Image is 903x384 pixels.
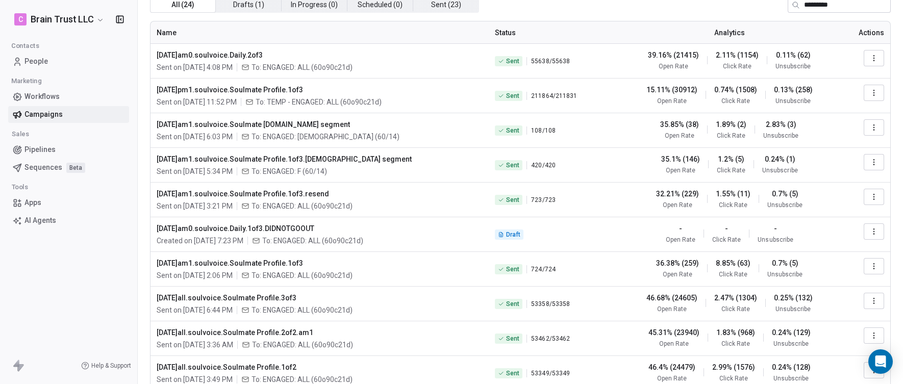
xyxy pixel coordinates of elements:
[774,223,777,234] span: -
[721,305,750,313] span: Click Rate
[31,13,94,26] span: Brain Trust LLC
[252,270,353,280] span: To: ENGAGED: ALL (60o90c21d)
[12,11,107,28] button: CBrain Trust LLC
[716,258,750,268] span: 8.85% (63)
[775,305,811,313] span: Unsubscribe
[157,223,483,234] span: [DATE]am0.soulvoice.Daily.1of3.DIDNOTGOOUT
[666,236,695,244] span: Open Rate
[721,340,750,348] span: Click Rate
[775,97,811,105] span: Unsubscribe
[506,57,519,65] span: Sent
[646,85,697,95] span: 15.11% (30912)
[489,21,616,44] th: Status
[714,293,757,303] span: 2.47% (1304)
[719,201,747,209] span: Click Rate
[150,21,489,44] th: Name
[157,270,233,280] span: Sent on [DATE] 2:06 PM
[157,201,233,211] span: Sent on [DATE] 3:21 PM
[717,166,745,174] span: Click Rate
[773,340,809,348] span: Unsubscribe
[646,293,697,303] span: 46.68% (24605)
[252,62,353,72] span: To: ENGAGED: ALL (60o90c21d)
[157,154,483,164] span: [DATE]am1.soulvoice.Soulmate Profile.1of3.[DEMOGRAPHIC_DATA] segment
[252,340,353,350] span: To: ENGAGED: ALL (60o90c21d)
[868,349,893,374] div: Open Intercom Messenger
[7,180,33,195] span: Tools
[7,38,44,54] span: Contacts
[659,62,688,70] span: Open Rate
[506,196,519,204] span: Sent
[157,305,233,315] span: Sent on [DATE] 6:44 PM
[665,132,694,140] span: Open Rate
[157,132,233,142] span: Sent on [DATE] 6:03 PM
[506,161,519,169] span: Sent
[252,132,399,142] span: To: ENGAGED: MALE (60/14)
[767,201,802,209] span: Unsubscribe
[24,144,56,155] span: Pipelines
[157,340,233,350] span: Sent on [DATE] 3:36 AM
[506,369,519,377] span: Sent
[531,265,555,273] span: 724 / 724
[775,62,811,70] span: Unsubscribe
[531,369,569,377] span: 53349 / 53349
[24,109,63,120] span: Campaigns
[773,374,809,382] span: Unsubscribe
[648,50,699,60] span: 39.16% (21415)
[506,300,519,308] span: Sent
[157,293,483,303] span: [DATE]all.soulvoice.Soulmate Profile.3of3
[656,258,699,268] span: 36.38% (259)
[157,362,483,372] span: [DATE]all.soulvoice.Soulmate Profile.1of2
[776,50,811,60] span: 0.11% (62)
[531,126,555,135] span: 108 / 108
[8,159,129,176] a: SequencesBeta
[8,53,129,70] a: People
[714,85,757,95] span: 0.74% (1508)
[725,223,728,234] span: -
[157,236,243,246] span: Created on [DATE] 7:23 PM
[616,21,842,44] th: Analytics
[716,50,759,60] span: 2.11% (1154)
[774,85,813,95] span: 0.13% (258)
[157,119,483,130] span: [DATE]am1.soulvoice.Soulmate [DOMAIN_NAME] segment
[772,362,811,372] span: 0.24% (128)
[712,236,741,244] span: Click Rate
[506,265,519,273] span: Sent
[252,201,353,211] span: To: ENGAGED: ALL (60o90c21d)
[657,97,687,105] span: Open Rate
[24,215,56,226] span: AI Agents
[24,56,48,67] span: People
[663,201,692,209] span: Open Rate
[7,73,46,89] span: Marketing
[531,335,569,343] span: 53462 / 53462
[91,362,131,370] span: Help & Support
[648,327,699,338] span: 45.31% (23940)
[157,50,483,60] span: [DATE]am0.soulvoice.Daily.2of3
[712,362,755,372] span: 2.99% (1576)
[648,362,695,372] span: 46.4% (24479)
[657,374,687,382] span: Open Rate
[716,189,750,199] span: 1.55% (11)
[24,197,41,208] span: Apps
[18,14,23,24] span: C
[762,166,797,174] span: Unsubscribe
[8,106,129,123] a: Campaigns
[157,97,237,107] span: Sent on [DATE] 11:52 PM
[506,335,519,343] span: Sent
[716,327,755,338] span: 1.83% (968)
[157,189,483,199] span: [DATE]am1.soulvoice.Soulmate Profile.1of3.resend
[774,293,813,303] span: 0.25% (132)
[679,223,682,234] span: -
[531,57,569,65] span: 55638 / 55638
[719,374,748,382] span: Click Rate
[157,166,233,176] span: Sent on [DATE] 5:34 PM
[24,91,60,102] span: Workflows
[656,189,699,199] span: 32.21% (229)
[8,194,129,211] a: Apps
[531,300,569,308] span: 53358 / 53358
[719,270,747,278] span: Click Rate
[531,161,555,169] span: 420 / 420
[663,270,692,278] span: Open Rate
[717,132,745,140] span: Click Rate
[772,189,798,199] span: 0.7% (5)
[157,85,483,95] span: [DATE]pm1.soulvoice.Soulmate Profile.1of3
